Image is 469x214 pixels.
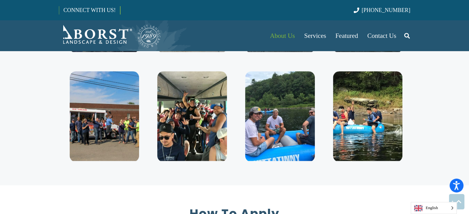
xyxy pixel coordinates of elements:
a: Borst-Logo [59,23,161,48]
a: Back to top [449,194,464,209]
a: CONNECT WITH US! [59,3,120,18]
a: [PHONE_NUMBER] [354,7,410,13]
a: Featured [331,20,363,51]
a: Search [401,28,413,43]
a: About Us [265,20,299,51]
img: IMG_2280photo-400x516.jpg [157,71,227,161]
span: Services [304,32,326,39]
img: IMG_2296photo-400x516.jpg [333,71,402,161]
img: IMG_1905photo-400x516.jpg [70,71,139,161]
a: Contact Us [363,20,401,51]
span: Contact Us [367,32,396,39]
a: Services [299,20,331,51]
span: Featured [335,32,358,39]
span: [PHONE_NUMBER] [362,7,410,13]
span: English [411,202,456,214]
img: IMG_2294photo-400x516.jpg [245,71,315,161]
span: About Us [270,32,295,39]
aside: Language selected: English [411,202,457,214]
